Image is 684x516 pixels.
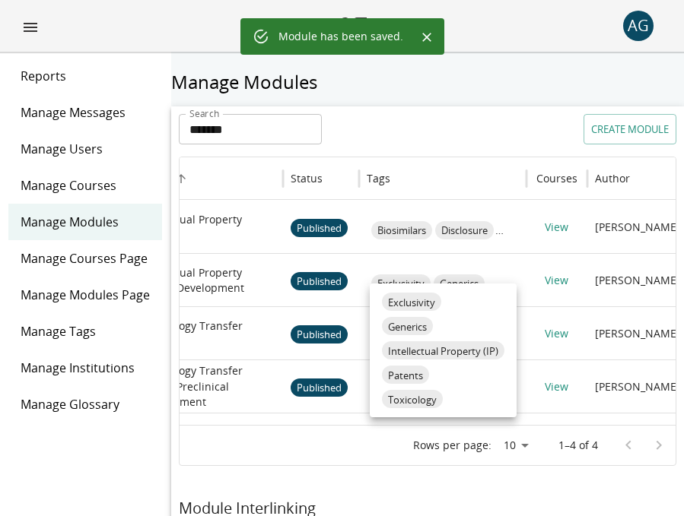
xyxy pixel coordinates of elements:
[21,18,40,41] button: menu
[138,212,275,242] p: Intellectual Property Basics
[291,202,348,255] span: Published
[21,359,150,377] span: Manage Institutions
[291,362,348,414] span: Published
[413,438,492,453] p: Rows per page:
[8,277,162,313] div: Manage Modules Page
[498,435,534,457] div: 10
[595,379,680,394] p: [PERSON_NAME]
[21,67,150,85] span: Reports
[367,171,390,185] div: Tags
[291,309,348,361] span: Published
[545,379,568,394] a: View
[595,326,680,341] p: [PERSON_NAME]
[8,58,162,94] div: Reports
[545,326,568,340] a: View
[138,363,275,409] p: Technology Transfer During Preclinical Development
[285,8,367,44] img: Logo of SPARK at Stanford
[8,313,162,350] div: Manage Tags
[623,11,654,41] button: account of current user
[595,171,630,185] div: Author
[392,168,413,189] button: Sort
[278,23,403,50] div: Module has been saved.
[584,114,676,144] button: Create module
[415,26,438,49] button: Close
[8,350,162,386] div: Manage Institutions
[21,286,150,304] span: Manage Modules Page
[545,273,568,287] a: View
[632,168,653,189] button: Sort
[8,131,162,167] div: Manage Users
[170,168,192,189] button: Sort
[171,70,684,94] h5: Manage Modules
[21,395,150,413] span: Manage Glossary
[536,171,577,185] div: Courses
[8,52,162,429] nav: main
[623,11,654,41] div: AG
[21,140,150,158] span: Manage Users
[291,255,348,308] span: Published
[8,167,162,204] div: Manage Courses
[291,171,323,185] div: Status
[558,438,598,453] p: 1–4 of 4
[8,94,162,131] div: Manage Messages
[21,213,150,231] span: Manage Modules
[21,249,150,267] span: Manage Courses Page
[545,220,568,234] a: View
[8,386,162,423] div: Manage Glossary
[8,240,162,277] div: Manage Courses Page
[138,265,275,296] p: Intellectual Property During Development
[21,322,150,340] span: Manage Tags
[324,168,345,189] button: Sort
[21,176,150,195] span: Manage Courses
[595,273,680,288] p: [PERSON_NAME]
[189,107,219,120] label: Search
[21,103,150,122] span: Manage Messages
[8,204,162,240] div: Manage Modules
[138,318,275,349] p: Technology Transfer Basics
[595,220,680,235] p: [PERSON_NAME]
